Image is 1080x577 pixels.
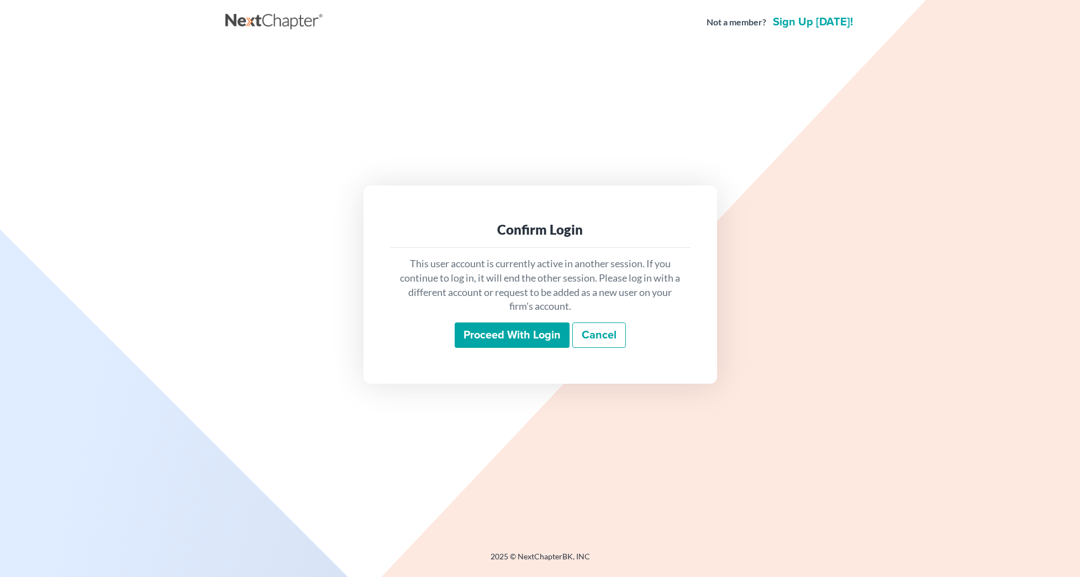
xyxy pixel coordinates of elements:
[455,322,570,348] input: Proceed with login
[572,322,626,348] a: Cancel
[399,257,682,314] p: This user account is currently active in another session. If you continue to log in, it will end ...
[225,551,855,571] div: 2025 © NextChapterBK, INC
[399,221,682,239] div: Confirm Login
[707,16,766,29] strong: Not a member?
[771,17,855,28] a: Sign up [DATE]!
